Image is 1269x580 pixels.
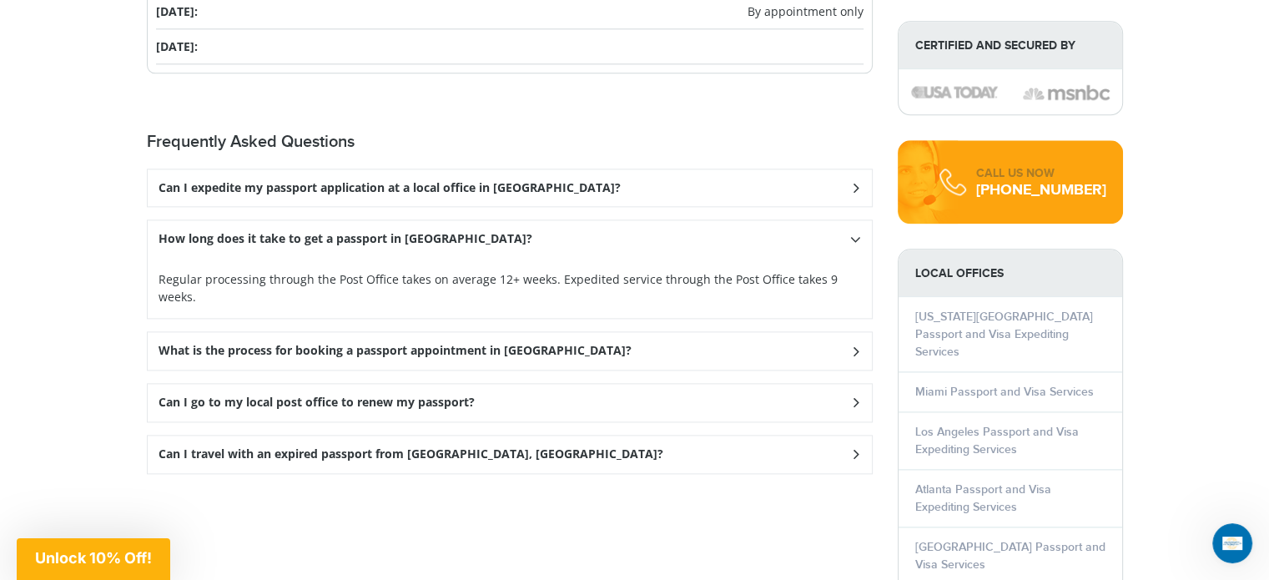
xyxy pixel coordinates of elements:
[159,447,663,461] h3: Can I travel with an expired passport from [GEOGRAPHIC_DATA], [GEOGRAPHIC_DATA]?
[976,182,1106,199] div: [PHONE_NUMBER]
[35,549,152,567] span: Unlock 10% Off!
[159,232,532,246] h3: How long does it take to get a passport in [GEOGRAPHIC_DATA]?
[899,250,1122,297] strong: LOCAL OFFICES
[911,86,998,98] img: image description
[147,132,873,152] h2: Frequently Asked Questions
[976,165,1106,182] div: CALL US NOW
[748,3,864,20] span: By appointment only
[159,270,861,305] p: Regular processing through the Post Office takes on average 12+ weeks. Expedited service through ...
[17,538,170,580] div: Unlock 10% Off!
[1023,83,1110,103] img: image description
[159,181,621,195] h3: Can I expedite my passport application at a local office in [GEOGRAPHIC_DATA]?
[899,22,1122,69] strong: Certified and Secured by
[915,482,1051,514] a: Atlanta Passport and Visa Expediting Services
[915,425,1079,456] a: Los Angeles Passport and Visa Expediting Services
[915,385,1094,399] a: Miami Passport and Visa Services
[915,540,1105,572] a: [GEOGRAPHIC_DATA] Passport and Visa Services
[915,310,1093,359] a: [US_STATE][GEOGRAPHIC_DATA] Passport and Visa Expediting Services
[159,396,475,410] h3: Can I go to my local post office to renew my passport?
[159,344,632,358] h3: What is the process for booking a passport appointment in [GEOGRAPHIC_DATA]?
[1212,523,1252,563] iframe: Intercom live chat
[156,29,864,64] li: [DATE]:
